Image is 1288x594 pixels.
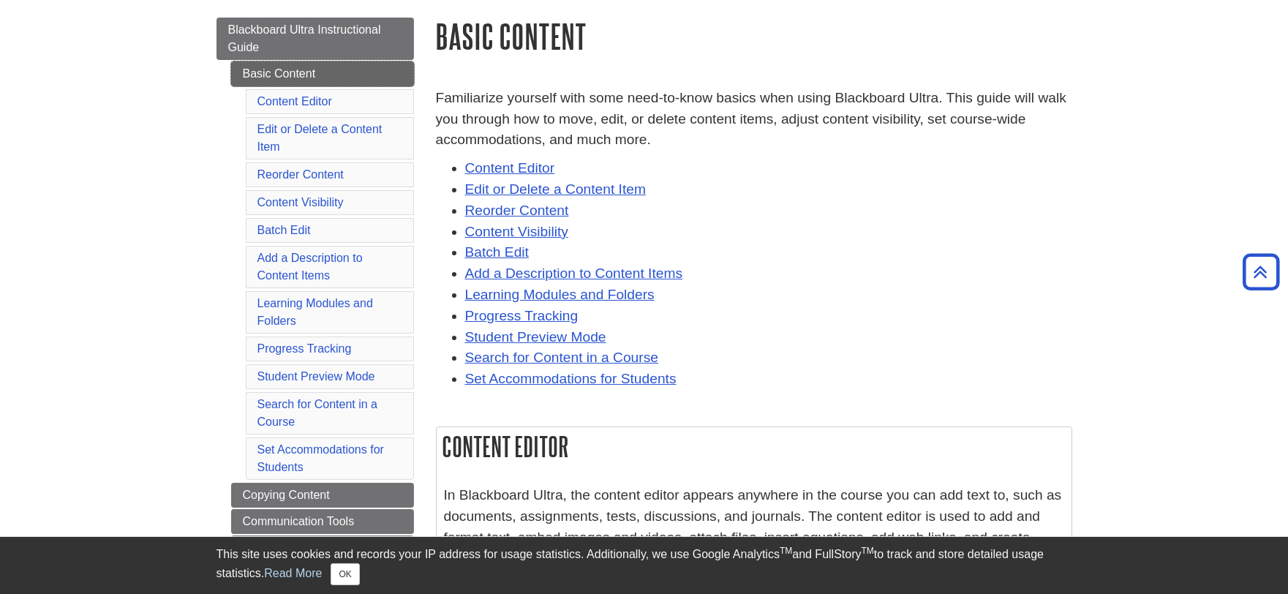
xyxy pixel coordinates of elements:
a: Add a Description to Content Items [257,252,363,282]
a: Content Visibility [257,196,344,208]
a: Student Preview Mode [257,370,375,383]
sup: TM [780,546,792,556]
a: Student Preview Mode [465,329,606,345]
a: Progress Tracking [257,342,352,355]
a: Search for Content in a Course [465,350,659,365]
a: Batch Edit [257,224,311,236]
a: Basic Content [231,61,414,86]
div: This site uses cookies and records your IP address for usage statistics. Additionally, we use Goo... [216,546,1072,585]
a: Reorder Content [257,168,344,181]
a: Back to Top [1238,262,1284,282]
a: Batch Edit [465,244,529,260]
a: Reorder Content [465,203,569,218]
a: Edit or Delete a Content Item [465,181,646,197]
a: Add a Description to Content Items [465,266,683,281]
a: Progress Tracking [465,308,579,323]
p: Familiarize yourself with some need-to-know basics when using Blackboard Ultra. This guide will w... [436,88,1072,151]
h1: Basic Content [436,18,1072,55]
button: Close [331,563,359,585]
a: Search for Content in a Course [257,398,378,428]
span: Blackboard Ultra Instructional Guide [228,23,381,53]
a: Set Accommodations for Students [465,371,677,386]
a: Edit or Delete a Content Item [257,123,383,153]
a: Content Editor [465,160,555,176]
a: Learning Modules and Folders [257,297,373,327]
a: Content Visibility [465,224,569,239]
a: Content Editor [257,95,332,108]
p: In Blackboard Ultra, the content editor appears anywhere in the course you can add text to, such ... [444,485,1064,569]
sup: TM [862,546,874,556]
a: Assessments [231,535,414,560]
a: Blackboard Ultra Instructional Guide [216,18,414,60]
a: Set Accommodations for Students [257,443,384,473]
a: Learning Modules and Folders [465,287,655,302]
a: Read More [264,567,322,579]
a: Copying Content [231,483,414,508]
a: Communication Tools [231,509,414,534]
h2: Content Editor [437,427,1072,466]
